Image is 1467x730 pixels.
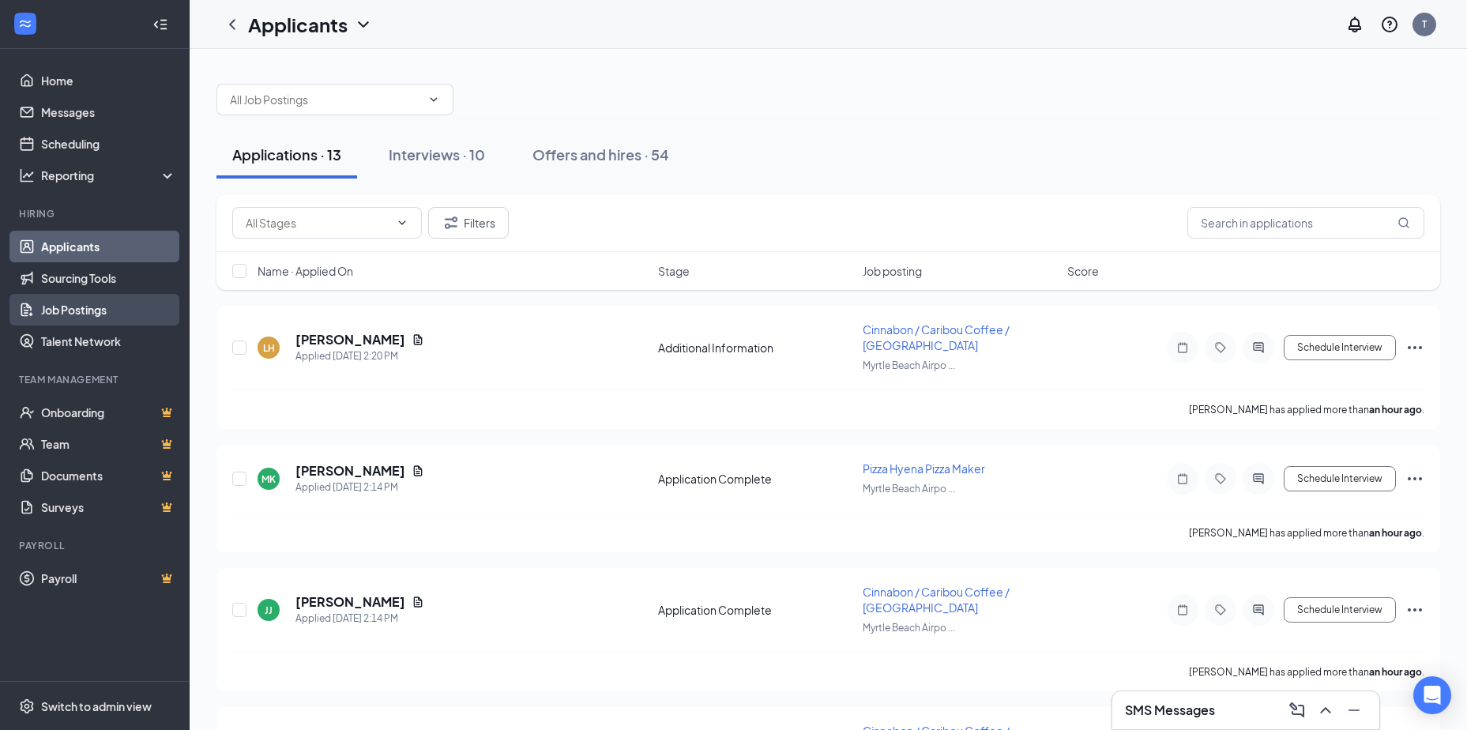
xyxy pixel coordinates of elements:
[1189,403,1424,416] p: [PERSON_NAME] has applied more than .
[17,16,33,32] svg: WorkstreamLogo
[41,428,176,460] a: TeamCrown
[261,472,276,486] div: MK
[658,471,853,487] div: Application Complete
[1369,404,1422,416] b: an hour ago
[41,65,176,96] a: Home
[1187,207,1424,239] input: Search in applications
[863,263,922,279] span: Job posting
[1369,527,1422,539] b: an hour ago
[19,373,173,386] div: Team Management
[295,480,424,495] div: Applied [DATE] 2:14 PM
[295,348,424,364] div: Applied [DATE] 2:20 PM
[412,596,424,608] svg: Document
[412,465,424,477] svg: Document
[396,216,408,229] svg: ChevronDown
[41,698,152,714] div: Switch to admin view
[658,263,690,279] span: Stage
[41,294,176,325] a: Job Postings
[1173,604,1192,616] svg: Note
[19,698,35,714] svg: Settings
[1249,341,1268,354] svg: ActiveChat
[863,359,955,371] span: Myrtle Beach Airpo ...
[1211,604,1230,616] svg: Tag
[863,585,1010,615] span: Cinnabon / Caribou Coffee / [GEOGRAPHIC_DATA]
[1341,698,1367,723] button: Minimize
[1422,17,1427,31] div: T
[1380,15,1399,34] svg: QuestionInfo
[19,167,35,183] svg: Analysis
[1249,604,1268,616] svg: ActiveChat
[427,93,440,106] svg: ChevronDown
[1397,216,1410,229] svg: MagnifyingGlass
[152,17,168,32] svg: Collapse
[1313,698,1338,723] button: ChevronUp
[1413,676,1451,714] div: Open Intercom Messenger
[1405,600,1424,619] svg: Ellipses
[428,207,509,239] button: Filter Filters
[1173,472,1192,485] svg: Note
[1284,466,1396,491] button: Schedule Interview
[295,611,424,627] div: Applied [DATE] 2:14 PM
[246,214,389,231] input: All Stages
[41,460,176,491] a: DocumentsCrown
[863,622,955,634] span: Myrtle Beach Airpo ...
[658,602,853,618] div: Application Complete
[232,145,341,164] div: Applications · 13
[1369,666,1422,678] b: an hour ago
[41,128,176,160] a: Scheduling
[1211,472,1230,485] svg: Tag
[41,262,176,294] a: Sourcing Tools
[41,397,176,428] a: OnboardingCrown
[295,462,405,480] h5: [PERSON_NAME]
[295,331,405,348] h5: [PERSON_NAME]
[1189,526,1424,540] p: [PERSON_NAME] has applied more than .
[389,145,485,164] div: Interviews · 10
[41,167,177,183] div: Reporting
[658,340,853,356] div: Additional Information
[41,325,176,357] a: Talent Network
[41,563,176,594] a: PayrollCrown
[230,91,421,108] input: All Job Postings
[863,461,985,476] span: Pizza Hyena Pizza Maker
[1249,472,1268,485] svg: ActiveChat
[1125,702,1215,719] h3: SMS Messages
[41,231,176,262] a: Applicants
[1285,698,1310,723] button: ComposeMessage
[1288,701,1307,720] svg: ComposeMessage
[1345,15,1364,34] svg: Notifications
[263,341,275,355] div: LH
[354,15,373,34] svg: ChevronDown
[1316,701,1335,720] svg: ChevronUp
[1173,341,1192,354] svg: Note
[442,213,461,232] svg: Filter
[295,593,405,611] h5: [PERSON_NAME]
[1345,701,1364,720] svg: Minimize
[265,604,273,617] div: JJ
[863,483,955,495] span: Myrtle Beach Airpo ...
[41,491,176,523] a: SurveysCrown
[1189,665,1424,679] p: [PERSON_NAME] has applied more than .
[1211,341,1230,354] svg: Tag
[412,333,424,346] svg: Document
[1067,263,1099,279] span: Score
[1284,597,1396,623] button: Schedule Interview
[19,539,173,552] div: Payroll
[863,322,1010,352] span: Cinnabon / Caribou Coffee / [GEOGRAPHIC_DATA]
[41,96,176,128] a: Messages
[223,15,242,34] svg: ChevronLeft
[1405,338,1424,357] svg: Ellipses
[1284,335,1396,360] button: Schedule Interview
[258,263,353,279] span: Name · Applied On
[532,145,669,164] div: Offers and hires · 54
[248,11,348,38] h1: Applicants
[1405,469,1424,488] svg: Ellipses
[19,207,173,220] div: Hiring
